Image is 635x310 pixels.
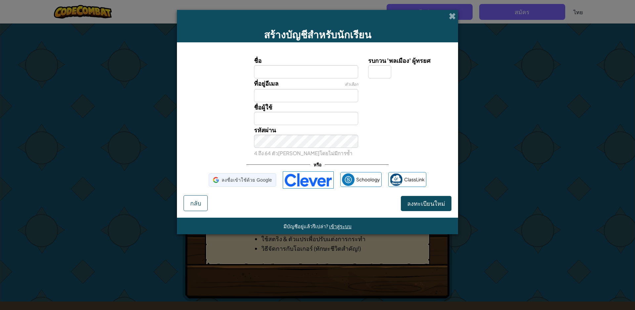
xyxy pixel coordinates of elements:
span: กลับ [190,199,201,207]
span: รหัสผ่าน [254,126,276,134]
img: clever-logo-blue.png [283,171,334,189]
span: ชื่อผู้ใช้ [254,103,272,111]
span: ลงชื่อเข้าใช้ด้วย Google [222,175,272,185]
span: สร้างบัญชีสำหรับนักเรียน [264,28,371,41]
div: ลงชื่อเข้าใช้ด้วย Google [209,173,276,187]
span: หรือ [310,160,325,169]
span: Schoology [356,175,380,184]
small: 4 ถึง 64 ตัว[PERSON_NAME]โดยไม่มีการซ้ำ [254,150,353,156]
img: schoology.png [342,173,355,186]
span: ClassLink [404,175,425,184]
span: มีบัญชีอยู่แล้วรึเปล่า? [283,223,329,229]
span: ที่อยู่อีเมล [254,79,278,87]
span: ชื่อ [254,57,262,64]
a: เข้าสู่ระบบ [329,223,352,229]
button: กลับ [184,195,208,211]
button: ลงทะเบียนใหม่ [401,196,451,211]
span: รบกวน 'พลเมือง' ผู้ทรยศ [368,57,430,64]
img: classlink-logo-small.png [390,173,402,186]
span: ลงทะเบียนใหม่ [407,199,445,207]
span: ตัวเลือก [345,82,358,87]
